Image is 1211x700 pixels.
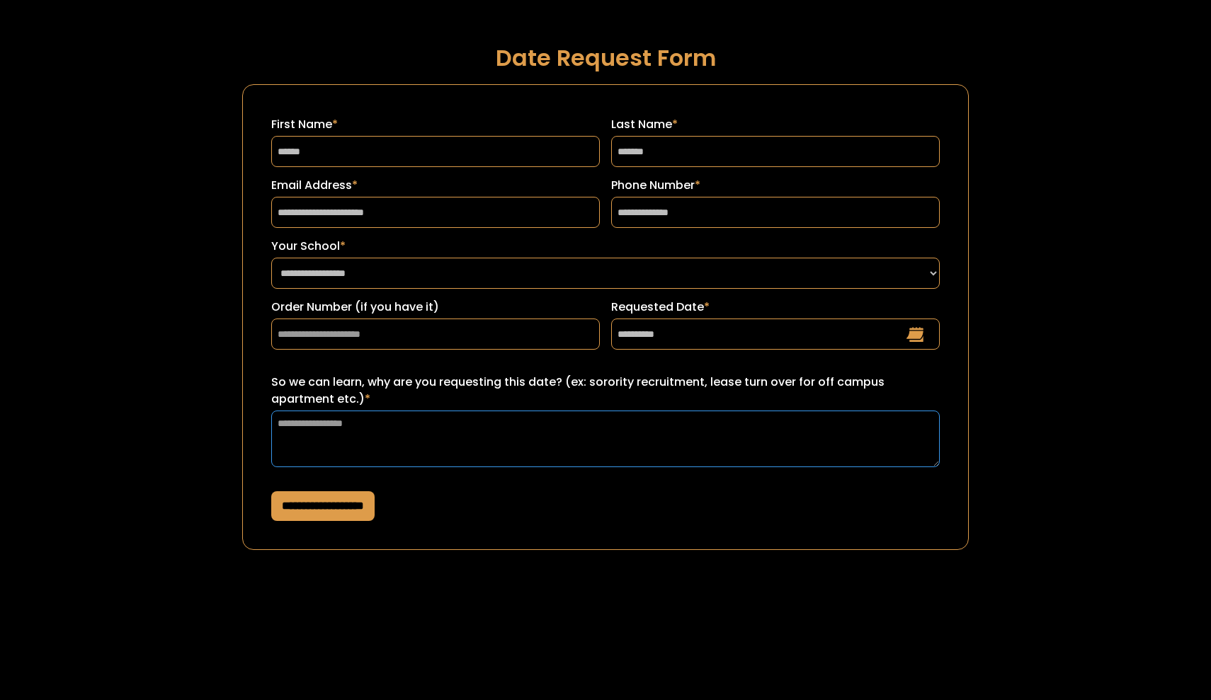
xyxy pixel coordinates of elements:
[271,116,600,133] label: First Name
[242,45,969,70] h1: Date Request Form
[242,84,969,550] form: Request a Date Form
[271,238,940,255] label: Your School
[611,177,940,194] label: Phone Number
[271,177,600,194] label: Email Address
[611,116,940,133] label: Last Name
[611,299,940,316] label: Requested Date
[271,299,600,316] label: Order Number (if you have it)
[271,374,940,408] label: So we can learn, why are you requesting this date? (ex: sorority recruitment, lease turn over for...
